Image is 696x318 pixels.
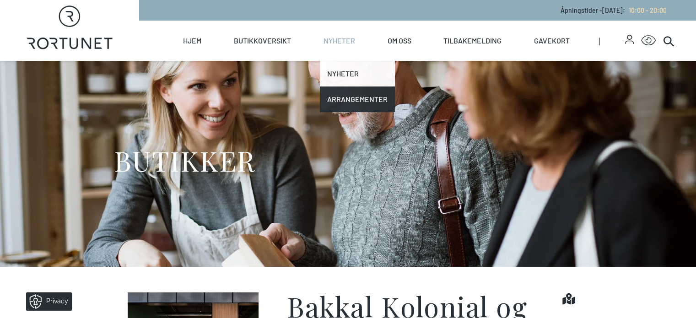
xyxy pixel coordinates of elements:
[387,21,411,61] a: Om oss
[641,33,656,48] button: Open Accessibility Menu
[320,86,395,112] a: Arrangementer
[666,178,688,183] div: © Mappedin
[561,5,667,15] p: Åpningstider - [DATE] :
[114,143,255,178] h1: BUTIKKER
[324,21,355,61] a: Nyheter
[320,61,395,86] a: Nyheter
[664,176,696,183] details: Attribution
[183,21,201,61] a: Hjem
[625,6,667,14] a: 10:00 - 20:00
[234,21,291,61] a: Butikkoversikt
[629,6,667,14] span: 10:00 - 20:00
[443,21,502,61] a: Tilbakemelding
[599,21,625,61] span: |
[9,289,84,313] iframe: Manage Preferences
[534,21,570,61] a: Gavekort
